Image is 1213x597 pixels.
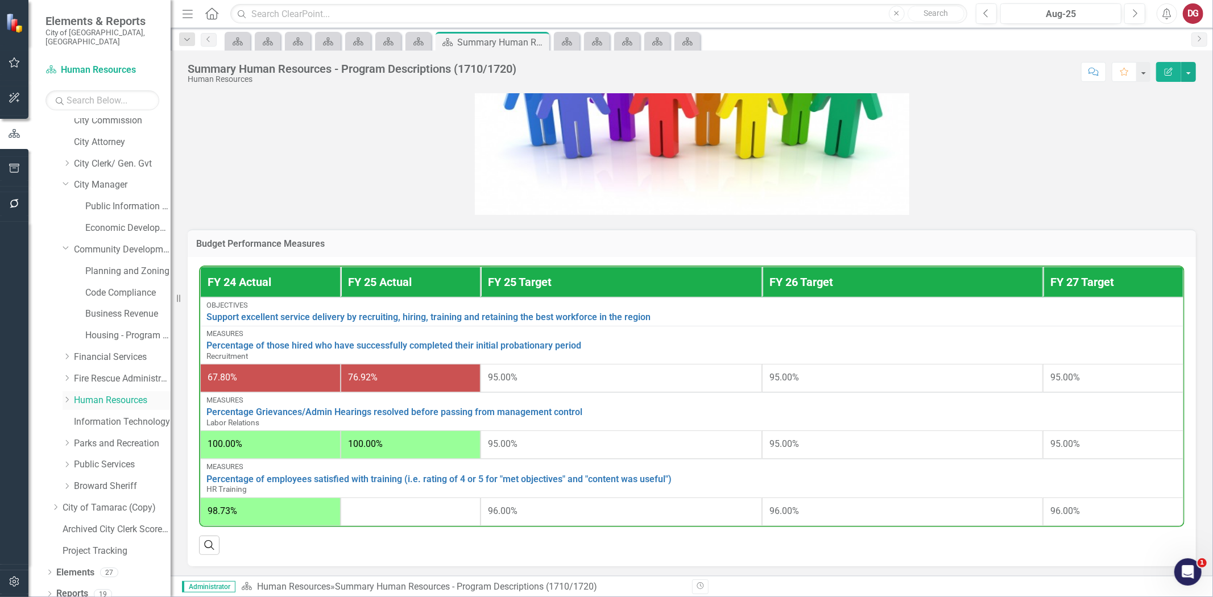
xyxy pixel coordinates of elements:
[206,312,1177,322] a: Support excellent service delivery by recruiting, hiring, training and retaining the best workfor...
[85,200,171,213] a: Public Information Office
[1050,505,1080,516] span: 96.00%
[74,243,171,256] a: Community Development
[45,14,159,28] span: Elements & Reports
[206,341,1177,351] a: Percentage of those hired who have successfully completed their initial probationary period
[206,463,1177,471] div: Measures
[200,392,1183,430] td: Double-Click to Edit Right Click for Context Menu
[1198,558,1207,567] span: 1
[1050,372,1080,383] span: 95.00%
[208,438,242,449] span: 100.00%
[200,459,1183,497] td: Double-Click to Edit Right Click for Context Menu
[74,394,171,407] a: Human Resources
[908,6,964,22] button: Search
[348,438,383,449] span: 100.00%
[85,329,171,342] a: Housing - Program Description (CDBG/SHIP/NSP/HOME)
[206,301,1177,309] div: Objectives
[85,287,171,300] a: Code Compliance
[257,581,330,592] a: Human Resources
[6,13,26,32] img: ClearPoint Strategy
[182,581,235,592] span: Administrator
[74,416,171,429] a: Information Technology
[63,523,171,536] a: Archived City Clerk Scorecard
[208,372,237,383] span: 67.80%
[924,9,948,18] span: Search
[348,372,378,383] span: 76.92%
[1000,3,1121,24] button: Aug-25
[241,581,684,594] div: »
[200,297,1183,326] td: Double-Click to Edit Right Click for Context Menu
[74,437,171,450] a: Parks and Recreation
[85,222,171,235] a: Economic Development
[45,64,159,77] a: Human Resources
[1004,7,1117,21] div: Aug-25
[206,330,1177,338] div: Measures
[56,566,94,579] a: Elements
[196,239,1187,249] h3: Budget Performance Measures
[206,474,1177,484] a: Percentage of employees satisfied with training (i.e. rating of 4 or 5 for "met objectives" and "...
[206,396,1177,404] div: Measures
[74,458,171,471] a: Public Services
[335,581,597,592] div: Summary Human Resources - Program Descriptions (1710/1720)
[208,505,237,516] span: 98.73%
[206,407,1177,417] a: Percentage Grievances/Admin Hearings resolved before passing from management control
[74,157,171,171] a: City Clerk/ Gen. Gvt
[188,63,516,75] div: Summary Human Resources - Program Descriptions (1710/1720)
[200,326,1183,364] td: Double-Click to Edit Right Click for Context Menu
[85,265,171,278] a: Planning and Zoning
[769,438,799,449] span: 95.00%
[74,179,171,192] a: City Manager
[769,505,799,516] span: 96.00%
[100,567,118,577] div: 27
[230,4,967,24] input: Search ClearPoint...
[206,484,247,494] span: HR Training
[1183,3,1203,24] button: DG
[488,505,518,516] span: 96.00%
[74,372,171,385] a: Fire Rescue Administration
[74,480,171,493] a: Broward Sheriff
[74,351,171,364] a: Financial Services
[85,308,171,321] a: Business Revenue
[74,136,171,149] a: City Attorney
[1174,558,1202,586] iframe: Intercom live chat
[475,16,909,215] img: Z
[206,351,248,360] span: Recruitment
[488,438,518,449] span: 95.00%
[74,114,171,127] a: City Commission
[45,90,159,110] input: Search Below...
[488,372,518,383] span: 95.00%
[457,35,547,49] div: Summary Human Resources - Program Descriptions (1710/1720)
[45,28,159,47] small: City of [GEOGRAPHIC_DATA], [GEOGRAPHIC_DATA]
[1050,438,1080,449] span: 95.00%
[206,418,259,427] span: Labor Relations
[63,501,171,515] a: City of Tamarac (Copy)
[188,75,516,84] div: Human Resources
[769,372,799,383] span: 95.00%
[63,545,171,558] a: Project Tracking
